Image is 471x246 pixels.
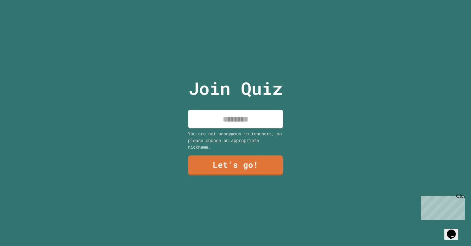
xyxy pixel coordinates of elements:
[418,193,465,220] iframe: chat widget
[188,155,283,175] a: Let's go!
[444,221,465,240] iframe: chat widget
[189,75,283,101] p: Join Quiz
[3,3,44,40] div: Chat with us now!Close
[188,130,283,150] div: You are not anonymous to teachers, so please choose an appropriate nickname.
